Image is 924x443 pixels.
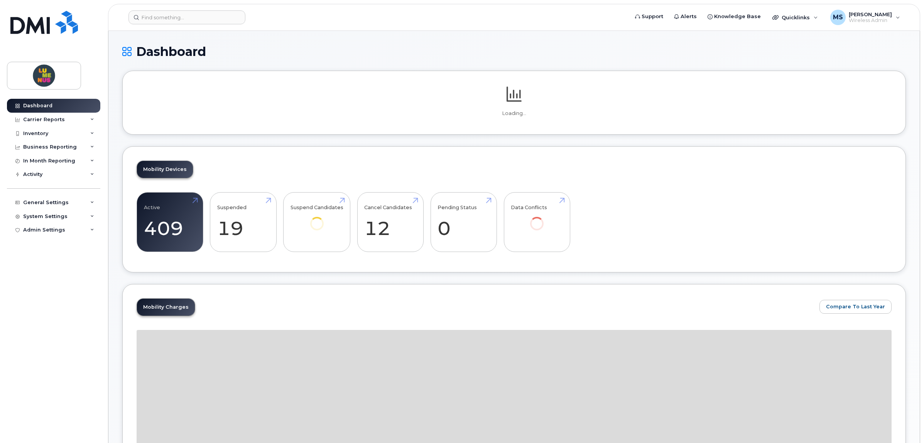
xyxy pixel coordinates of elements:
p: Loading... [137,110,892,117]
button: Compare To Last Year [819,300,892,314]
a: Suspended 19 [217,197,269,248]
a: Data Conflicts [511,197,563,241]
span: Compare To Last Year [826,303,885,310]
a: Active 409 [144,197,196,248]
h1: Dashboard [122,45,906,58]
a: Mobility Charges [137,299,195,316]
a: Cancel Candidates 12 [364,197,416,248]
a: Pending Status 0 [438,197,490,248]
a: Mobility Devices [137,161,193,178]
a: Suspend Candidates [291,197,343,241]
